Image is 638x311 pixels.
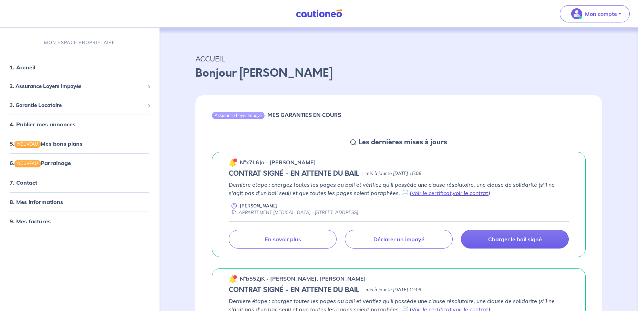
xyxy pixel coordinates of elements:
[10,179,37,186] a: 7. Contact
[359,138,447,146] h5: Les dernières mises à jours
[3,195,157,209] div: 8. Mes informations
[3,137,157,150] div: 5.NOUVEAUMes bons plans
[411,189,452,196] a: Voir le certificat
[229,286,569,294] div: state: CONTRACT-SIGNED, Context: NEW,CHOOSE-CERTIFICATE,RELATIONSHIP,LESSOR-DOCUMENTS
[3,80,157,93] div: 2. Assurance Loyers Impayés
[240,274,366,283] p: n°b55ZjK - [PERSON_NAME], [PERSON_NAME]
[10,198,63,205] a: 8. Mes informations
[10,121,75,128] a: 4. Publier mes annonces
[3,214,157,228] div: 9. Mes factures
[240,158,316,166] p: n°x7L6Jo - [PERSON_NAME]
[3,176,157,189] div: 7. Contact
[10,159,71,166] a: 6.NOUVEAUParrainage
[293,9,345,18] img: Cautioneo
[229,181,569,197] p: Dernière étape : chargez toutes les pages du bail et vérifiez qu'il possède une clause résolutoir...
[10,101,145,109] span: 3. Garantie Locataire
[229,230,337,249] a: En savoir plus
[461,230,569,249] a: Charger le bail signé
[560,5,630,22] button: illu_account_valid_menu.svgMon compte
[10,218,51,225] a: 9. Mes factures
[362,170,421,177] p: - mis à jour le [DATE] 15:06
[229,169,569,178] div: state: CONTRACT-SIGNED, Context: NEW,CHOOSE-CERTIFICATE,ALONE,LESSOR-DOCUMENTS
[362,286,421,293] p: - mis à jour le [DATE] 12:09
[265,236,301,243] p: En savoir plus
[229,275,237,283] img: 🔔
[229,286,359,294] h5: CONTRAT SIGNÉ - EN ATTENTE DU BAIL
[10,82,145,90] span: 2. Assurance Loyers Impayés
[195,65,602,81] p: Bonjour [PERSON_NAME]
[195,52,602,65] p: ACCUEIL
[345,230,453,249] a: Déclarer un impayé
[10,140,82,147] a: 5.NOUVEAUMes bons plans
[3,117,157,131] div: 4. Publier mes annonces
[488,236,542,243] p: Charger le bail signé
[585,10,617,18] p: Mon compte
[212,112,265,119] div: Assurance Loyer Impayé
[373,236,424,243] p: Déclarer un impayé
[453,189,488,196] a: voir le contrat
[229,158,237,167] img: 🔔
[44,39,115,46] p: MON ESPACE PROPRIÉTAIRE
[240,203,278,209] p: [PERSON_NAME]
[10,64,35,71] a: 1. Accueil
[229,169,359,178] h5: CONTRAT SIGNÉ - EN ATTENTE DU BAIL
[229,209,358,216] div: APPARTEMENT [MEDICAL_DATA] - [STREET_ADDRESS]
[3,60,157,74] div: 1. Accueil
[3,156,157,170] div: 6.NOUVEAUParrainage
[267,112,341,118] h6: MES GARANTIES EN COURS
[3,99,157,112] div: 3. Garantie Locataire
[571,8,582,19] img: illu_account_valid_menu.svg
